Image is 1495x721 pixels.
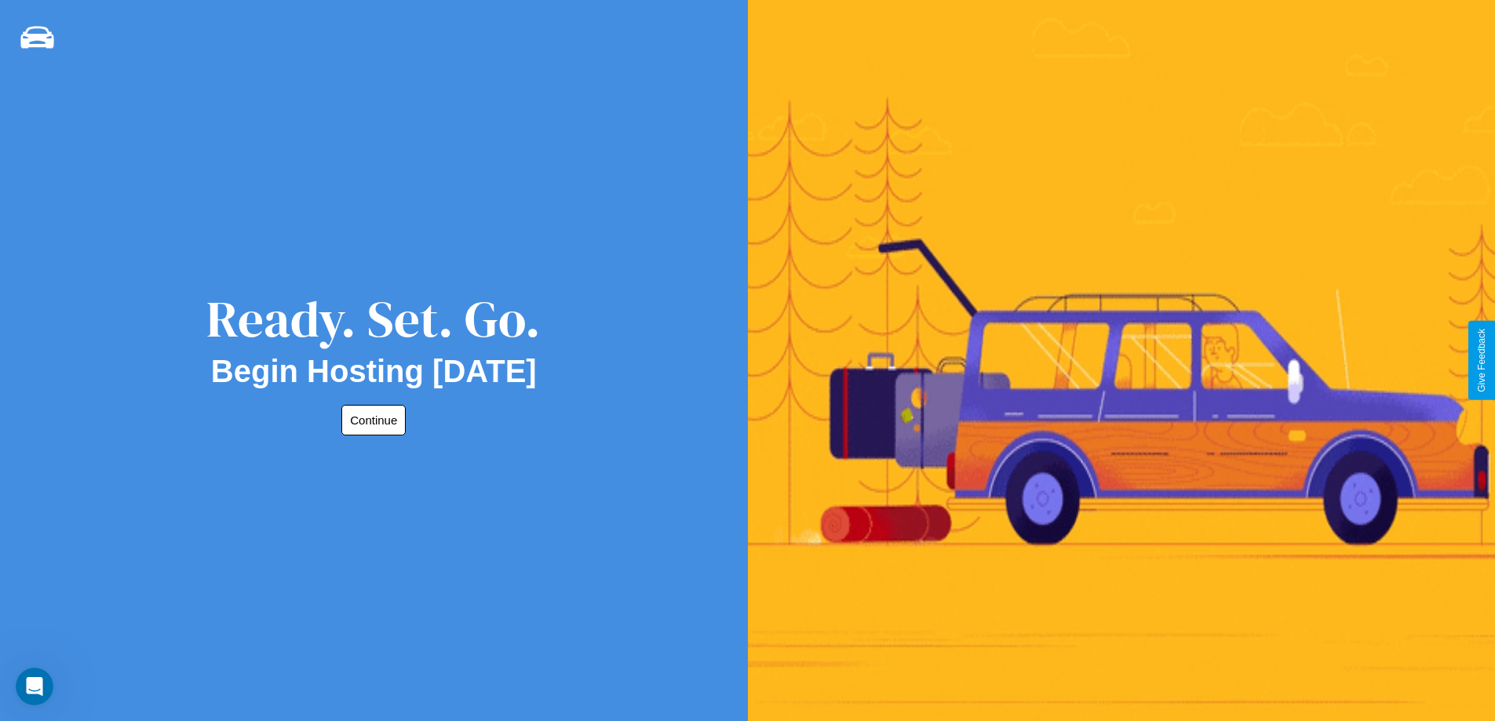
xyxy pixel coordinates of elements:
div: Ready. Set. Go. [206,284,541,354]
div: Give Feedback [1476,329,1487,392]
iframe: Intercom live chat [16,668,53,705]
h2: Begin Hosting [DATE] [211,354,537,389]
button: Continue [341,405,406,435]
